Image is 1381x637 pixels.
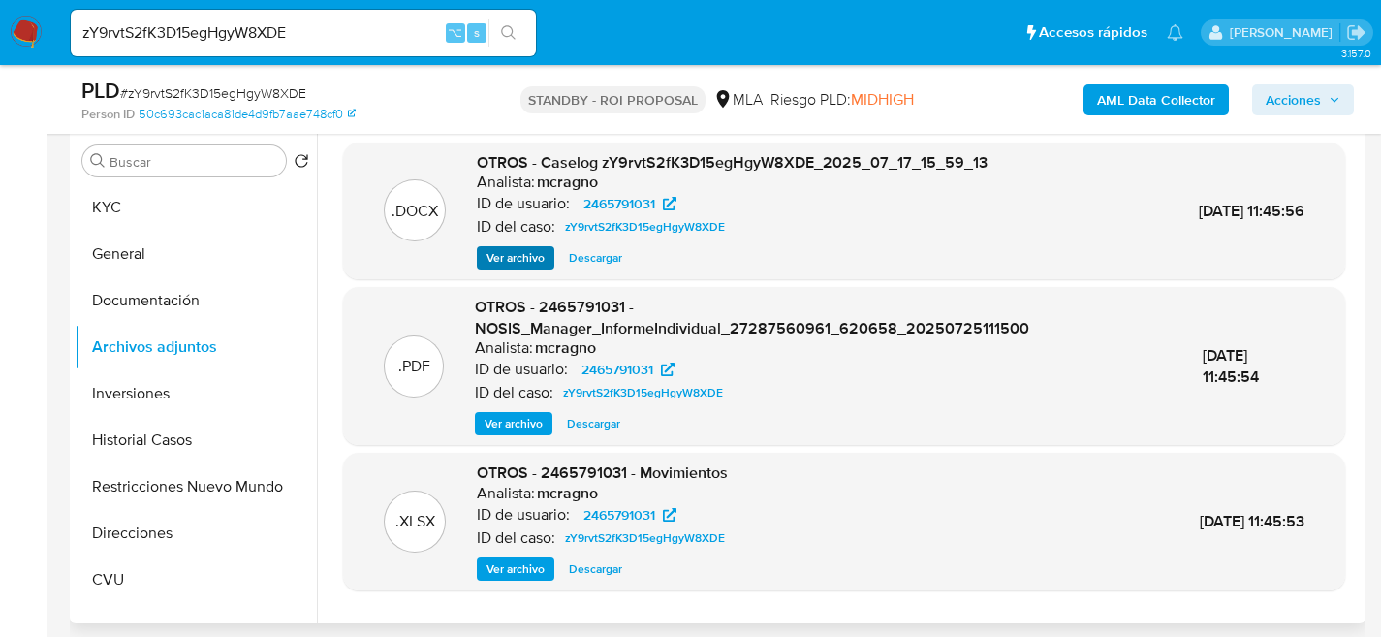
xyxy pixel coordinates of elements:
p: .DOCX [392,201,438,222]
div: MLA [713,89,763,111]
span: [DATE] 11:45:56 [1199,200,1304,222]
a: zY9rvtS2fK3D15egHgyW8XDE [555,381,731,404]
span: 2465791031 [583,192,655,215]
h6: mcragno [537,173,598,192]
p: Analista: [475,338,533,358]
button: General [75,231,317,277]
span: zY9rvtS2fK3D15egHgyW8XDE [565,526,725,550]
p: ID de usuario: [477,505,570,525]
p: .XLSX [395,511,435,532]
input: Buscar usuario o caso... [71,20,536,46]
p: STANDBY - ROI PROPOSAL [520,86,706,113]
span: Descargar [567,414,620,433]
a: 2465791031 [570,358,686,381]
a: Notificaciones [1167,24,1183,41]
a: 2465791031 [572,503,688,526]
button: Descargar [559,557,632,581]
a: 2465791031 [572,192,688,215]
button: Ver archivo [475,412,552,435]
p: ID de usuario: [477,194,570,213]
span: Descargar [569,248,622,268]
button: Ver archivo [477,246,554,270]
span: Accesos rápidos [1039,22,1147,43]
button: CVU [75,557,317,603]
button: Ver archivo [477,557,554,581]
button: Direcciones [75,510,317,557]
span: ⌥ [448,23,462,42]
button: Historial Casos [75,417,317,463]
a: Salir [1346,22,1366,43]
span: Ver archivo [486,248,545,268]
span: Ver archivo [485,414,543,433]
p: .PDF [398,356,430,377]
span: zY9rvtS2fK3D15egHgyW8XDE [565,215,725,239]
button: Restricciones Nuevo Mundo [75,463,317,510]
button: Acciones [1252,84,1354,115]
span: Descargar [569,559,622,579]
a: 50c693cac1aca81de4d9fb7aae748cf0 [139,106,356,123]
p: ID del caso: [477,528,555,548]
p: facundo.marin@mercadolibre.com [1230,23,1339,42]
button: Descargar [557,412,630,435]
button: Descargar [559,246,632,270]
b: PLD [81,75,120,106]
span: MIDHIGH [851,88,914,111]
p: Analista: [477,484,535,503]
button: Archivos adjuntos [75,324,317,370]
span: Ver archivo [486,559,545,579]
p: ID de usuario: [475,360,568,379]
span: 2465791031 [581,358,653,381]
span: s [474,23,480,42]
span: 2465791031 [583,503,655,526]
span: Riesgo PLD: [770,89,914,111]
button: AML Data Collector [1083,84,1229,115]
span: OTROS - Caselog zY9rvtS2fK3D15egHgyW8XDE_2025_07_17_15_59_13 [477,151,988,174]
h6: mcragno [537,484,598,503]
button: Documentación [75,277,317,324]
button: KYC [75,184,317,231]
a: zY9rvtS2fK3D15egHgyW8XDE [557,215,733,239]
p: ID del caso: [477,217,555,237]
button: search-icon [488,19,528,47]
h6: mcragno [535,338,596,358]
span: [DATE] 11:45:54 [1203,344,1259,388]
p: ID del caso: [475,383,553,402]
p: Analista: [477,173,535,192]
span: 3.157.0 [1341,46,1371,61]
span: Acciones [1266,84,1321,115]
button: Volver al orden por defecto [294,153,309,175]
input: Buscar [110,153,278,171]
b: Person ID [81,106,135,123]
span: [DATE] 11:45:53 [1200,510,1304,532]
span: # zY9rvtS2fK3D15egHgyW8XDE [120,83,306,103]
button: Buscar [90,153,106,169]
a: zY9rvtS2fK3D15egHgyW8XDE [557,526,733,550]
b: AML Data Collector [1097,84,1215,115]
button: Inversiones [75,370,317,417]
span: OTROS - 2465791031 - NOSIS_Manager_InformeIndividual_27287560961_620658_20250725111500 [475,296,1029,339]
span: zY9rvtS2fK3D15egHgyW8XDE [563,381,723,404]
span: OTROS - 2465791031 - Movimientos [477,462,728,484]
